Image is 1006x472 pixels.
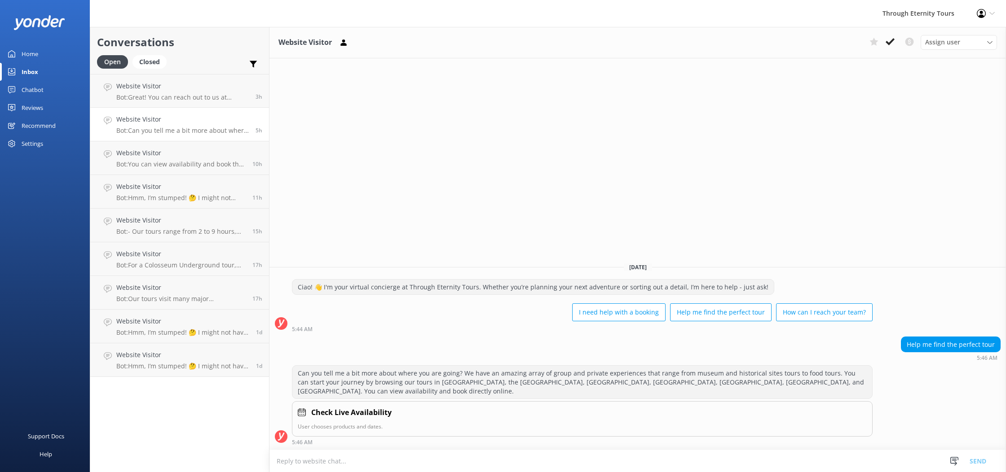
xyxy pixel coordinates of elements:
[90,242,269,276] a: Website VisitorBot:For a Colosseum Underground tour, you can consider the "Private Colosseum Unde...
[90,276,269,310] a: Website VisitorBot:Our tours visit many major [DEMOGRAPHIC_DATA] in [GEOGRAPHIC_DATA], but access...
[901,337,1000,352] div: Help me find the perfect tour
[252,160,262,168] span: Sep 29 2025 01:34am (UTC +02:00) Europe/Amsterdam
[116,81,249,91] h4: Website Visitor
[40,445,52,463] div: Help
[298,422,867,431] p: User chooses products and dates.
[90,209,269,242] a: Website VisitorBot:- Our tours range from 2 to 9 hours, depending on the experience you choose. -...
[256,127,262,134] span: Sep 29 2025 05:46am (UTC +02:00) Europe/Amsterdam
[97,55,128,69] div: Open
[132,55,167,69] div: Closed
[292,439,873,445] div: Sep 29 2025 05:46am (UTC +02:00) Europe/Amsterdam
[977,355,997,361] strong: 5:46 AM
[90,343,269,377] a: Website VisitorBot:Hmm, I’m stumped! 🤔 I might not have the answer to that one, but our amazing t...
[116,316,249,326] h4: Website Visitor
[572,303,666,321] button: I need help with a booking
[13,15,65,30] img: yonder-white-logo.png
[22,81,44,99] div: Chatbot
[278,37,332,48] h3: Website Visitor
[116,127,249,135] p: Bot: Can you tell me a bit more about where you are going? We have an amazing array of group and ...
[22,45,38,63] div: Home
[292,366,872,398] div: Can you tell me a bit more about where you are going? We have an amazing array of group and priva...
[28,427,64,445] div: Support Docs
[116,215,246,225] h4: Website Visitor
[116,148,246,158] h4: Website Visitor
[116,160,246,168] p: Bot: You can view availability and book the Essential Venice Tour directly online at [URL][DOMAIN...
[90,175,269,209] a: Website VisitorBot:Hmm, I’m stumped! 🤔 I might not have the answer to that one, but our amazing t...
[90,108,269,141] a: Website VisitorBot:Can you tell me a bit more about where you are going? We have an amazing array...
[97,34,262,51] h2: Conversations
[132,57,171,66] a: Closed
[116,227,246,236] p: Bot: - Our tours range from 2 to 9 hours, depending on the experience you choose. - For specific ...
[22,135,43,153] div: Settings
[22,117,56,135] div: Recommend
[256,93,262,101] span: Sep 29 2025 08:15am (UTC +02:00) Europe/Amsterdam
[116,194,246,202] p: Bot: Hmm, I’m stumped! 🤔 I might not have the answer to that one, but our amazing team definitely...
[22,99,43,117] div: Reviews
[116,114,249,124] h4: Website Visitor
[292,280,774,295] div: Ciao! 👋 I'm your virtual concierge at Through Eternity Tours. Whether you’re planning your next a...
[90,310,269,343] a: Website VisitorBot:Hmm, I’m stumped! 🤔 I might not have the answer to that one, but our amazing t...
[670,303,772,321] button: Help me find the perfect tour
[97,57,132,66] a: Open
[90,141,269,175] a: Website VisitorBot:You can view availability and book the Essential Venice Tour directly online a...
[292,440,313,445] strong: 5:46 AM
[252,295,262,302] span: Sep 28 2025 05:51pm (UTC +02:00) Europe/Amsterdam
[90,74,269,108] a: Website VisitorBot:Great! You can reach out to us at [EMAIL_ADDRESS][DOMAIN_NAME]. Our team will ...
[252,194,262,201] span: Sep 29 2025 12:36am (UTC +02:00) Europe/Amsterdam
[116,350,249,360] h4: Website Visitor
[776,303,873,321] button: How can I reach your team?
[116,295,246,303] p: Bot: Our tours visit many major [DEMOGRAPHIC_DATA] in [GEOGRAPHIC_DATA], but access to the [GEOGR...
[116,261,246,269] p: Bot: For a Colosseum Underground tour, you can consider the "Private Colosseum Underground Tour w...
[925,37,960,47] span: Assign user
[624,263,652,271] span: [DATE]
[116,283,246,293] h4: Website Visitor
[116,93,249,101] p: Bot: Great! You can reach out to us at [EMAIL_ADDRESS][DOMAIN_NAME]. Our team will be happy to as...
[252,227,262,235] span: Sep 28 2025 07:50pm (UTC +02:00) Europe/Amsterdam
[256,362,262,370] span: Sep 28 2025 01:16am (UTC +02:00) Europe/Amsterdam
[311,407,392,419] h4: Check Live Availability
[292,326,873,332] div: Sep 29 2025 05:44am (UTC +02:00) Europe/Amsterdam
[292,327,313,332] strong: 5:44 AM
[116,182,246,192] h4: Website Visitor
[116,249,246,259] h4: Website Visitor
[256,328,262,336] span: Sep 28 2025 07:49am (UTC +02:00) Europe/Amsterdam
[921,35,997,49] div: Assign User
[116,328,249,337] p: Bot: Hmm, I’m stumped! 🤔 I might not have the answer to that one, but our amazing team definitely...
[252,261,262,269] span: Sep 28 2025 06:44pm (UTC +02:00) Europe/Amsterdam
[22,63,38,81] div: Inbox
[116,362,249,370] p: Bot: Hmm, I’m stumped! 🤔 I might not have the answer to that one, but our amazing team definitely...
[901,354,1001,361] div: Sep 29 2025 05:46am (UTC +02:00) Europe/Amsterdam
